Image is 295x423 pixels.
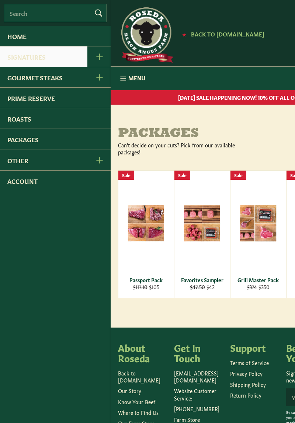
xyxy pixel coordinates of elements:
[87,46,111,67] button: Signatures Menu
[178,31,264,37] a: ★ Back to [DOMAIN_NAME]
[128,74,145,82] span: Menu
[4,4,107,22] input: Search
[182,31,186,37] span: ★
[118,7,173,63] img: Roseda Beef
[191,30,264,38] span: Back to [DOMAIN_NAME]
[87,67,111,87] button: Gourmet Steaks Menu
[111,67,153,90] button: Menu
[87,150,111,170] button: Other Menu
